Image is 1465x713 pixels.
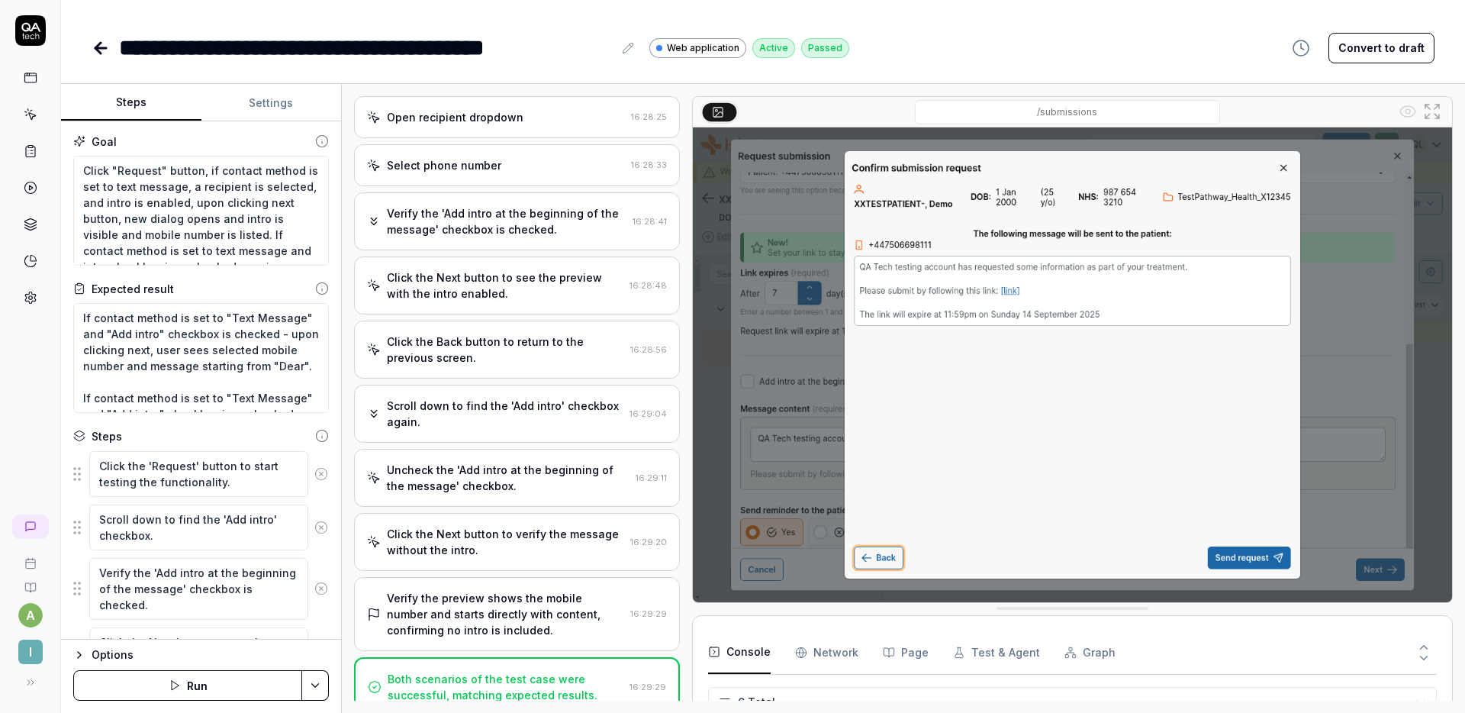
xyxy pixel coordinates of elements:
button: a [18,603,43,628]
button: Console [708,631,771,674]
time: 16:29:11 [636,473,667,483]
time: 16:28:41 [633,216,667,227]
button: Options [73,646,329,664]
time: 16:28:48 [629,280,667,291]
div: Click the Back button to return to the previous screen. [387,334,624,366]
time: 16:28:33 [631,160,667,170]
a: Web application [649,37,746,58]
button: Remove step [308,573,334,604]
div: Click the Next button to see the preview with the intro enabled. [387,269,623,302]
div: Suggestions [73,450,329,498]
div: Suggestions [73,504,329,551]
button: Graph [1064,631,1116,674]
button: Page [883,631,929,674]
button: View version history [1283,33,1319,63]
time: 16:28:56 [630,344,667,355]
button: I [6,628,54,667]
a: Documentation [6,569,54,594]
img: Screenshot [693,127,1452,602]
button: Steps [61,85,201,121]
span: Web application [667,41,739,55]
a: New conversation [12,515,49,539]
div: Uncheck the 'Add intro at the beginning of the message' checkbox. [387,462,629,494]
div: Verify the 'Add intro at the beginning of the message' checkbox is checked. [387,205,626,237]
div: Suggestions [73,557,329,621]
button: Open in full screen [1420,99,1444,124]
div: Scroll down to find the 'Add intro' checkbox again. [387,398,623,430]
button: Network [795,631,858,674]
time: 16:29:29 [629,682,666,692]
div: Click the Next button to verify the message without the intro. [387,526,624,558]
time: 16:28:25 [631,111,667,122]
div: Select phone number [387,157,501,173]
button: Show all interative elements [1396,99,1420,124]
div: Active [752,38,795,58]
div: Open recipient dropdown [387,109,523,125]
span: I [18,640,43,664]
a: Book a call with us [6,545,54,569]
div: Options [92,646,329,664]
time: 16:29:29 [630,608,667,619]
button: Remove step [308,635,334,666]
div: Goal [92,134,117,150]
div: Both scenarios of the test case were successful, matching expected results. [388,671,623,703]
button: Remove step [308,512,334,543]
div: Suggestions [73,627,329,674]
div: Verify the preview shows the mobile number and starts directly with content, confirming no intro ... [387,590,624,638]
button: Test & Agent [953,631,1040,674]
div: Steps [92,428,122,444]
div: Passed [801,38,849,58]
button: Convert to draft [1328,33,1434,63]
button: Settings [201,85,342,121]
time: 16:29:20 [630,537,667,547]
button: Remove step [308,459,334,489]
div: Expected result [92,281,174,297]
button: Run [73,670,302,701]
time: 16:29:04 [629,408,667,419]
